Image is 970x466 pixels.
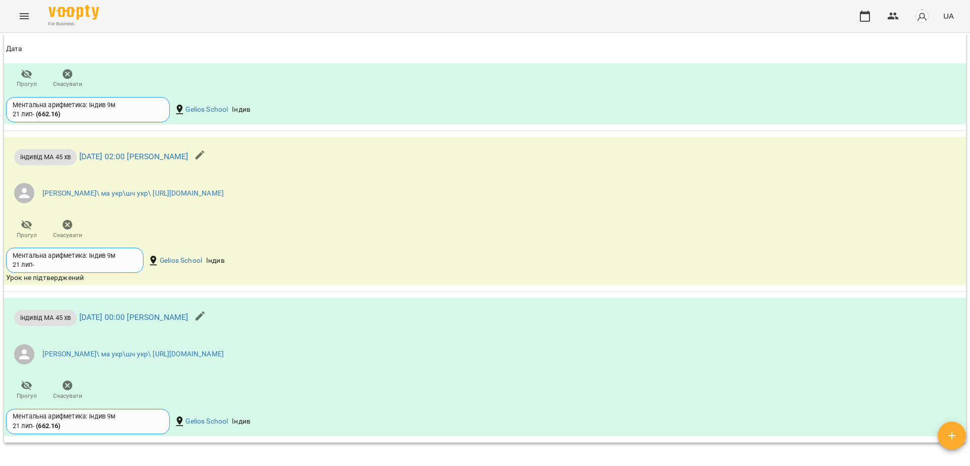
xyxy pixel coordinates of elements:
button: Скасувати [47,377,88,405]
span: Прогул [17,80,37,88]
a: Gelios School [185,105,228,115]
img: avatar_s.png [915,9,929,23]
div: Ментальна арифметика: Індив 9м21 лип- (662.16) [6,409,170,434]
div: Урок не підтверджений [6,273,643,283]
button: Прогул [6,377,47,405]
a: Gelios School [160,256,202,266]
button: Прогул [6,65,47,93]
div: Ментальна арифметика: Індив 9м [13,412,163,421]
span: Прогул [17,231,37,240]
div: Індив [204,254,227,268]
div: 21 лип - [13,110,60,119]
a: Gelios School [185,416,228,427]
button: UA [939,7,958,25]
div: Дата [6,43,22,55]
span: Прогул [17,392,37,400]
div: Ментальна арифметика: Індив 9м21 лип- [6,248,143,273]
div: Індив [230,103,253,117]
div: 21 лип - [13,260,34,269]
span: For Business [48,21,99,27]
span: індивід МА 45 хв [14,152,77,162]
div: Sort [6,43,22,55]
a: [DATE] 02:00 [PERSON_NAME] [79,152,188,161]
span: індивід МА 45 хв [14,313,77,322]
div: Ментальна арифметика: Індив 9м [13,251,137,260]
img: Voopty Logo [48,5,99,20]
div: 21 лип - [13,422,60,431]
span: Скасувати [53,392,82,400]
span: Скасувати [53,231,82,240]
div: Індив [230,414,253,429]
button: Прогул [6,215,47,244]
span: Скасувати [53,80,82,88]
b: ( 662.16 ) [36,422,60,430]
a: [DATE] 00:00 [PERSON_NAME] [79,312,188,322]
div: Ментальна арифметика: Індив 9м [13,101,163,110]
a: [PERSON_NAME]\ ма укр\шч укр\ [URL][DOMAIN_NAME] [42,189,224,199]
b: ( 662.16 ) [36,110,60,118]
span: Дата [6,43,964,55]
a: [PERSON_NAME]\ ма укр\шч укр\ [URL][DOMAIN_NAME] [42,349,224,359]
button: Menu [12,4,36,28]
button: Скасувати [47,215,88,244]
button: Скасувати [47,65,88,93]
span: UA [943,11,954,21]
div: Ментальна арифметика: Індив 9м21 лип- (662.16) [6,97,170,122]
